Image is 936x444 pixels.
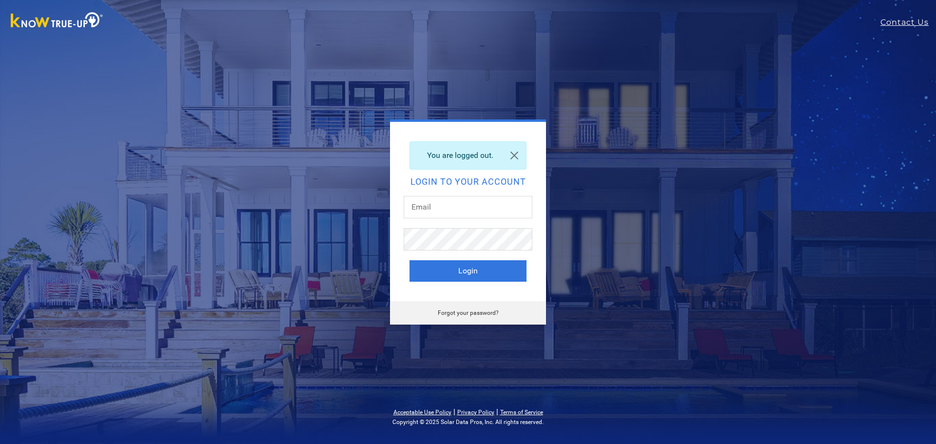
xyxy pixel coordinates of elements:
[404,196,532,218] input: Email
[409,260,526,282] button: Login
[503,142,526,169] a: Close
[438,309,499,316] a: Forgot your password?
[496,407,498,416] span: |
[457,409,494,416] a: Privacy Policy
[6,10,108,32] img: Know True-Up
[409,141,526,170] div: You are logged out.
[393,409,451,416] a: Acceptable Use Policy
[409,177,526,186] h2: Login to your account
[880,17,936,28] a: Contact Us
[453,407,455,416] span: |
[500,409,543,416] a: Terms of Service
